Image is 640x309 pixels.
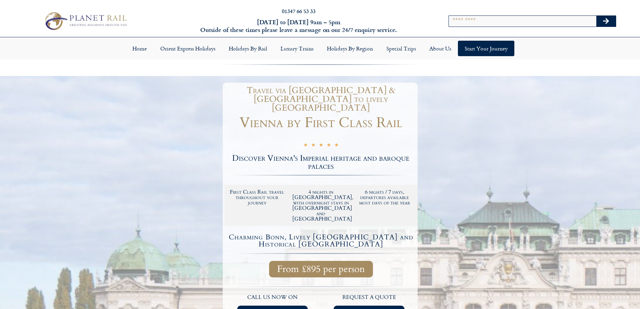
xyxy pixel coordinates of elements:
h4: Charming Bonn, Lively [GEOGRAPHIC_DATA] and Historical [GEOGRAPHIC_DATA] [225,234,417,248]
i: ★ [311,142,315,150]
a: Orient Express Holidays [154,41,222,56]
a: From £895 per person [269,261,373,277]
h2: 4 nights in [GEOGRAPHIC_DATA], with overnight stays in [GEOGRAPHIC_DATA] and [GEOGRAPHIC_DATA] [292,189,349,222]
a: About Us [423,41,458,56]
img: Planet Rail Train Holidays Logo [41,10,129,32]
a: Special Trips [380,41,423,56]
p: call us now on [228,293,318,302]
a: Home [126,41,154,56]
i: ★ [319,142,323,150]
h1: Travel via [GEOGRAPHIC_DATA] & [GEOGRAPHIC_DATA] to lively [GEOGRAPHIC_DATA] [228,86,414,112]
i: ★ [327,142,331,150]
a: Luxury Trains [274,41,320,56]
a: Holidays by Region [320,41,380,56]
h1: Vienna by First Class Rail [224,116,418,130]
i: ★ [303,142,308,150]
h2: Discover Vienna's Imperial heritage and baroque palaces [224,154,418,170]
i: ★ [334,142,339,150]
nav: Menu [3,41,637,56]
a: Holidays by Rail [222,41,274,56]
span: From £895 per person [277,265,365,273]
h6: [DATE] to [DATE] 9am – 5pm Outside of these times please leave a message on our 24/7 enquiry serv... [172,18,425,34]
button: Search [596,16,616,27]
h2: 6 nights / 7 days, departures available most days of the year [356,189,413,205]
h2: First Class Rail travel throughout your journey [229,189,286,205]
a: Start your Journey [458,41,514,56]
div: 5/5 [303,141,339,150]
p: request a quote [324,293,414,302]
a: 01347 66 53 33 [282,7,315,15]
